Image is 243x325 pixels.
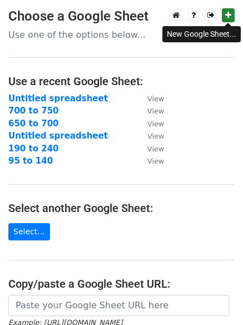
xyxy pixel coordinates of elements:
[147,120,164,128] small: View
[136,93,164,104] a: View
[8,223,50,240] a: Select...
[8,29,235,41] p: Use one of the options below...
[147,157,164,165] small: View
[136,106,164,116] a: View
[8,8,235,24] h3: Choose a Google Sheet
[147,95,164,103] small: View
[8,131,108,141] a: Untitled spreadsheet
[147,145,164,153] small: View
[8,156,53,166] a: 95 to 140
[8,277,235,290] h4: Copy/paste a Google Sheet URL:
[162,26,241,42] div: New Google Sheet...
[8,295,229,316] input: Paste your Google Sheet URL here
[8,144,59,154] a: 190 to 240
[8,201,235,215] h4: Select another Google Sheet:
[136,144,164,154] a: View
[147,132,164,140] small: View
[8,106,59,116] a: 700 to 750
[147,107,164,115] small: View
[136,119,164,129] a: View
[136,156,164,166] a: View
[8,119,59,129] a: 650 to 700
[136,131,164,141] a: View
[8,93,108,104] a: Untitled spreadsheet
[8,75,235,88] h4: Use a recent Google Sheet:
